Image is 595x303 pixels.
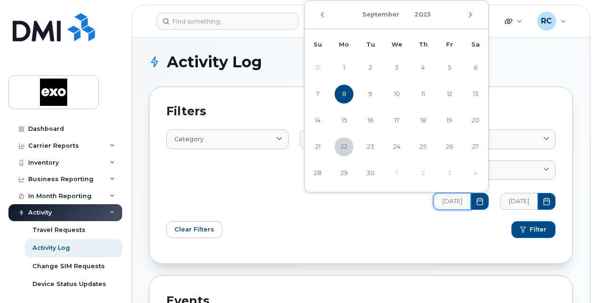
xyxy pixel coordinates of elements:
span: We [391,41,402,48]
span: 11 [414,85,432,104]
span: 17 [387,111,406,130]
span: 8 [335,85,353,104]
a: Source [433,160,556,180]
td: 12 [436,81,462,107]
button: Next Month [468,12,473,17]
span: 21 [308,137,327,156]
span: Sa [471,41,480,48]
td: 28 [305,160,331,186]
td: 24 [384,134,410,160]
td: 1 [331,55,357,81]
td: 13 [462,81,489,107]
button: Choose Year [409,6,436,23]
span: 28 [308,164,327,183]
button: Clear Filters [166,221,222,238]
span: Category [174,135,204,144]
span: 29 [335,164,353,183]
span: Filter [530,225,547,234]
span: 22 [335,137,353,156]
span: 14 [308,111,327,130]
button: Choose Date [471,193,489,210]
td: 26 [436,134,462,160]
td: 4 [462,160,489,186]
span: 23 [361,137,380,156]
span: 15 [335,111,353,130]
button: Previous Month [320,12,325,17]
td: 1 [384,160,410,186]
td: 19 [436,107,462,134]
td: 3 [436,160,462,186]
td: 15 [331,107,357,134]
span: 20 [466,111,485,130]
a: By [433,129,556,149]
td: 21 [305,134,331,160]
span: 26 [440,137,459,156]
h2: Filters [166,104,556,118]
td: 8 [331,81,357,107]
span: 25 [414,137,432,156]
input: MM/DD/YYYY [433,193,471,210]
span: 10 [387,85,406,104]
span: 13 [466,85,485,104]
span: 19 [440,111,459,130]
td: 6 [462,55,489,81]
td: 17 [384,107,410,134]
span: 9 [361,85,380,104]
a: For [300,129,422,149]
span: Su [313,41,322,48]
td: 7 [305,81,331,107]
span: 27 [466,137,485,156]
td: 31 [305,55,331,81]
td: 4 [410,55,436,81]
td: 20 [462,107,489,134]
td: 11 [410,81,436,107]
span: 6 [466,58,485,77]
span: 16 [361,111,380,130]
td: 14 [305,107,331,134]
td: 30 [357,160,384,186]
td: 2 [410,160,436,186]
td: 22 [331,134,357,160]
input: MM/DD/YYYY [500,193,538,210]
td: 3 [384,55,410,81]
span: 24 [387,137,406,156]
td: 25 [410,134,436,160]
td: 16 [357,107,384,134]
td: 9 [357,81,384,107]
td: 10 [384,81,410,107]
span: Fr [446,41,453,48]
span: Th [419,41,428,48]
span: 12 [440,85,459,104]
td: 18 [410,107,436,134]
td: 2 [357,55,384,81]
button: Filter [511,221,556,238]
span: 4 [414,58,432,77]
td: 23 [357,134,384,160]
span: Tu [366,41,375,48]
button: Choose Month [357,6,405,23]
span: 5 [440,58,459,77]
span: 3 [387,58,406,77]
button: Choose Date [538,193,556,210]
span: 18 [414,111,432,130]
a: Category [166,129,289,149]
span: 7 [308,85,327,104]
span: 2 [361,58,380,77]
td: 27 [462,134,489,160]
td: 29 [331,160,357,186]
span: Mo [339,41,349,48]
span: Clear Filters [174,225,214,234]
span: Activity Log [167,55,262,69]
span: 30 [361,164,380,183]
span: 1 [335,58,353,77]
td: 5 [436,55,462,81]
